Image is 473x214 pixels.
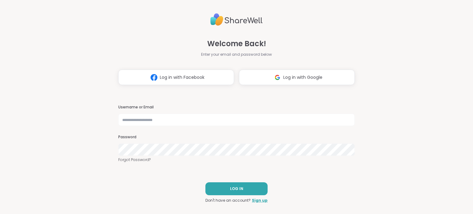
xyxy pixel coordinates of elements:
button: Log in with Google [239,70,355,85]
a: Forgot Password? [118,157,355,163]
img: ShareWell Logomark [148,72,160,83]
button: LOG IN [205,182,268,195]
h3: Username or Email [118,105,355,110]
span: Enter your email and password below [201,52,272,57]
span: Don't have an account? [205,198,251,203]
span: LOG IN [230,186,243,192]
span: Log in with Facebook [160,74,204,81]
img: ShareWell Logo [210,11,263,28]
a: Sign up [252,198,268,203]
img: ShareWell Logomark [272,72,283,83]
button: Log in with Facebook [118,70,234,85]
span: Log in with Google [283,74,322,81]
h3: Password [118,135,355,140]
span: Welcome Back! [207,38,266,49]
